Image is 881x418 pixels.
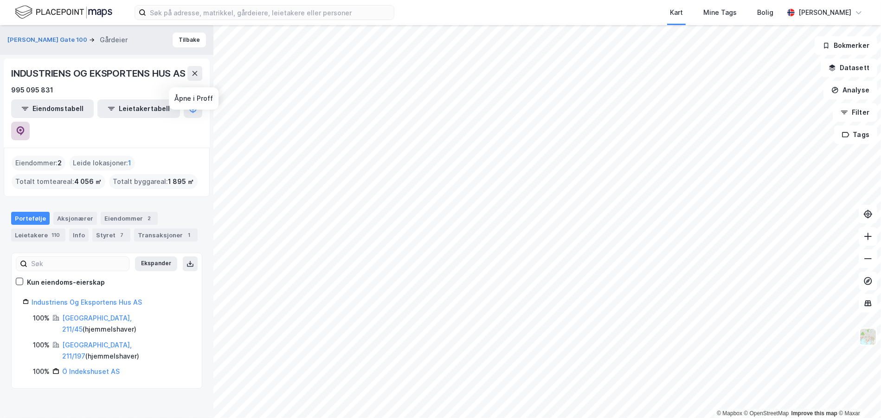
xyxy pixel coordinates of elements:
[821,59,877,77] button: Datasett
[74,176,102,187] span: 4 056 ㎡
[798,7,851,18] div: [PERSON_NAME]
[859,328,877,346] img: Z
[791,410,837,417] a: Improve this map
[62,340,191,362] div: ( hjemmelshaver )
[11,66,187,81] div: INDUSTRIENS OG EKSPORTENS HUS AS
[185,230,194,240] div: 1
[53,212,97,225] div: Aksjonærer
[834,125,877,144] button: Tags
[33,313,50,324] div: 100%
[11,85,53,96] div: 995 095 831
[835,373,881,418] div: Kontrollprogram for chat
[835,373,881,418] iframe: Chat Widget
[168,176,194,187] span: 1 895 ㎡
[717,410,742,417] a: Mapbox
[97,99,180,118] button: Leietakertabell
[62,314,132,333] a: [GEOGRAPHIC_DATA], 211/45
[7,35,89,45] button: [PERSON_NAME] Gate 100
[69,156,135,170] div: Leide lokasjoner :
[58,157,62,169] span: 2
[146,6,394,20] input: Søk på adresse, matrikkel, gårdeiere, leietakere eller personer
[15,4,112,20] img: logo.f888ab2527a4732fd821a326f86c7f29.svg
[62,341,132,360] a: [GEOGRAPHIC_DATA], 211/197
[128,157,131,169] span: 1
[11,99,94,118] button: Eiendomstabell
[12,174,105,189] div: Totalt tomteareal :
[815,36,877,55] button: Bokmerker
[62,367,120,375] a: Ö Indekshuset AS
[101,212,158,225] div: Eiendommer
[11,212,50,225] div: Portefølje
[33,340,50,351] div: 100%
[833,103,877,122] button: Filter
[33,366,50,377] div: 100%
[703,7,737,18] div: Mine Tags
[744,410,789,417] a: OpenStreetMap
[50,230,62,240] div: 110
[823,81,877,99] button: Analyse
[27,257,129,271] input: Søk
[11,229,65,242] div: Leietakere
[670,7,683,18] div: Kart
[27,277,105,288] div: Kun eiendoms-eierskap
[100,34,128,46] div: Gårdeier
[135,256,177,271] button: Ekspander
[117,230,127,240] div: 7
[757,7,773,18] div: Bolig
[32,298,142,306] a: Industriens Og Eksportens Hus AS
[69,229,89,242] div: Info
[145,214,154,223] div: 2
[173,33,206,47] button: Tilbake
[134,229,198,242] div: Transaksjoner
[92,229,130,242] div: Styret
[12,156,65,170] div: Eiendommer :
[109,174,198,189] div: Totalt byggareal :
[62,313,191,335] div: ( hjemmelshaver )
